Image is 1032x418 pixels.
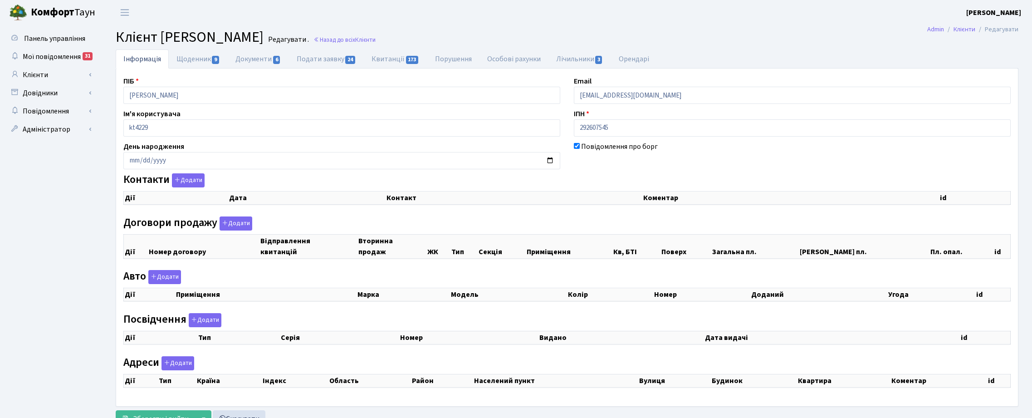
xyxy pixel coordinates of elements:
[148,270,181,284] button: Авто
[159,354,194,370] a: Додати
[406,56,419,64] span: 173
[113,5,136,20] button: Переключити навігацію
[116,49,169,69] a: Інформація
[280,331,399,344] th: Серія
[124,234,148,258] th: Дії
[197,331,280,344] th: Тип
[653,288,750,301] th: Номер
[228,49,289,69] a: Документи
[161,356,194,370] button: Адреси
[357,234,426,258] th: Вторинна продаж
[228,192,386,205] th: Дата
[196,374,262,387] th: Країна
[427,49,479,69] a: Порушення
[711,374,797,387] th: Будинок
[212,56,219,64] span: 9
[175,288,357,301] th: Приміщення
[259,234,357,258] th: Відправлення квитанцій
[9,4,27,22] img: logo.png
[711,234,799,258] th: Загальна пл.
[426,234,450,258] th: ЖК
[642,192,939,205] th: Коментар
[124,192,228,205] th: Дії
[704,331,960,344] th: Дата видачі
[262,374,329,387] th: Індекс
[595,56,602,64] span: 3
[186,311,221,327] a: Додати
[23,52,81,62] span: Мої повідомлення
[975,288,1010,301] th: id
[5,48,95,66] a: Мої повідомлення31
[357,288,450,301] th: Марка
[975,25,1018,34] li: Редагувати
[5,102,95,120] a: Повідомлення
[123,216,252,231] label: Договори продажу
[123,356,194,370] label: Адреси
[574,76,592,87] label: Email
[31,5,95,20] span: Таун
[220,216,252,231] button: Договори продажу
[548,49,611,69] a: Лічильники
[887,288,975,301] th: Угода
[660,234,711,258] th: Поверх
[123,141,184,152] label: День народження
[611,49,657,69] a: Орендарі
[5,120,95,138] a: Адміністратор
[750,288,887,301] th: Доданий
[567,288,653,301] th: Колір
[478,234,526,258] th: Секція
[83,52,93,60] div: 31
[5,66,95,84] a: Клієнти
[581,141,658,152] label: Повідомлення про борг
[355,35,376,44] span: Клієнти
[890,374,987,387] th: Коментар
[24,34,85,44] span: Панель управління
[172,173,205,187] button: Контакти
[450,288,567,301] th: Модель
[939,192,1011,205] th: id
[124,374,158,387] th: Дії
[966,7,1021,18] a: [PERSON_NAME]
[116,27,264,48] span: Клієнт [PERSON_NAME]
[313,35,376,44] a: Назад до всіхКлієнти
[146,269,181,285] a: Додати
[289,49,364,69] a: Подати заявку
[797,374,890,387] th: Квартира
[987,374,1010,387] th: id
[189,313,221,327] button: Посвідчення
[927,25,944,34] a: Admin
[638,374,711,387] th: Вулиця
[169,49,228,69] a: Щоденник
[123,108,181,119] label: Ім'я користувача
[411,374,473,387] th: Район
[960,331,1010,344] th: id
[966,8,1021,18] b: [PERSON_NAME]
[217,215,252,231] a: Додати
[612,234,660,258] th: Кв, БТІ
[526,234,612,258] th: Приміщення
[574,108,589,119] label: ІПН
[5,30,95,48] a: Панель управління
[266,35,309,44] small: Редагувати .
[450,234,478,258] th: Тип
[123,76,139,87] label: ПІБ
[328,374,411,387] th: Область
[538,331,704,344] th: Видано
[158,374,196,387] th: Тип
[148,234,259,258] th: Номер договору
[473,374,638,387] th: Населений пункт
[399,331,539,344] th: Номер
[364,49,427,69] a: Квитанції
[170,172,205,188] a: Додати
[914,20,1032,39] nav: breadcrumb
[929,234,994,258] th: Пл. опал.
[273,56,280,64] span: 6
[31,5,74,20] b: Комфорт
[124,288,175,301] th: Дії
[124,331,197,344] th: Дії
[123,173,205,187] label: Контакти
[345,56,355,64] span: 24
[123,270,181,284] label: Авто
[993,234,1010,258] th: id
[123,313,221,327] label: Посвідчення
